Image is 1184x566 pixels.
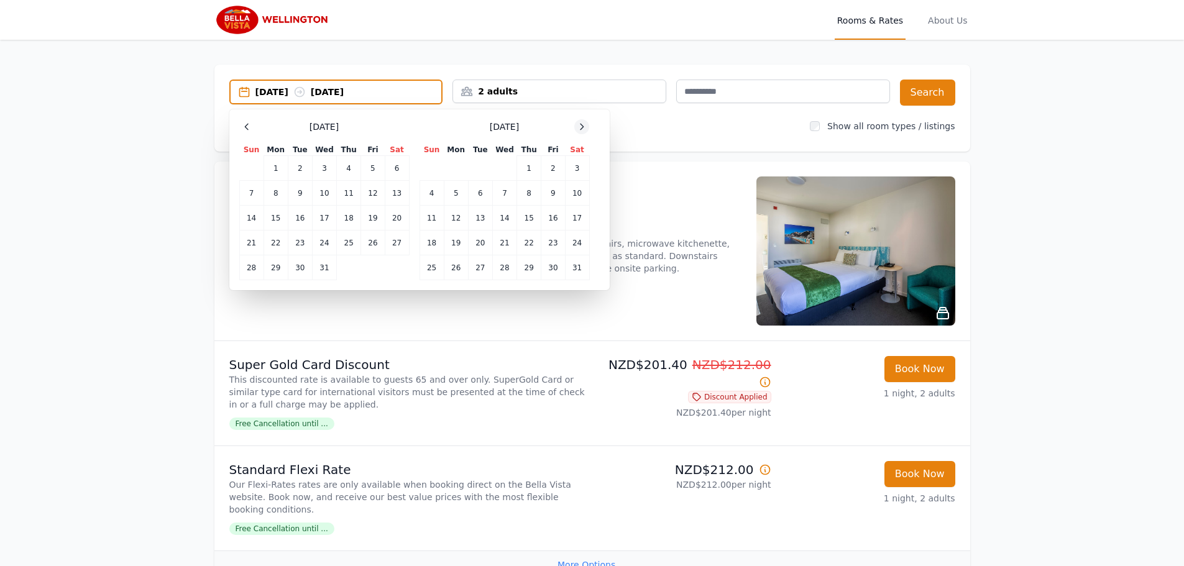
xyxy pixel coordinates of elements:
td: 23 [541,231,565,255]
td: 8 [264,181,288,206]
th: Sat [565,144,589,156]
td: 18 [420,231,444,255]
span: [DATE] [310,121,339,133]
td: 4 [420,181,444,206]
td: 27 [385,231,409,255]
td: 24 [312,231,336,255]
td: 1 [264,156,288,181]
td: 22 [517,231,541,255]
td: 28 [239,255,264,280]
td: 7 [239,181,264,206]
td: 16 [288,206,312,231]
td: 28 [492,255,516,280]
td: 22 [264,231,288,255]
td: 12 [444,206,468,231]
th: Mon [444,144,468,156]
td: 17 [312,206,336,231]
p: NZD$201.40 per night [597,406,771,419]
p: NZD$212.00 per night [597,478,771,491]
td: 1 [517,156,541,181]
p: 1 night, 2 adults [781,492,955,504]
td: 16 [541,206,565,231]
th: Sun [239,144,264,156]
th: Mon [264,144,288,156]
td: 30 [288,255,312,280]
td: 27 [468,255,492,280]
td: 11 [337,181,361,206]
th: Tue [468,144,492,156]
td: 7 [492,181,516,206]
td: 8 [517,181,541,206]
td: 5 [444,181,468,206]
p: NZD$201.40 [597,356,771,391]
td: 29 [517,255,541,280]
td: 13 [385,181,409,206]
span: NZD$212.00 [692,357,771,372]
span: Free Cancellation until ... [229,418,334,430]
td: 4 [337,156,361,181]
div: 2 adults [453,85,666,98]
p: Our Flexi-Rates rates are only available when booking direct on the Bella Vista website. Book now... [229,478,587,516]
td: 3 [565,156,589,181]
button: Search [900,80,955,106]
td: 30 [541,255,565,280]
td: 31 [312,255,336,280]
td: 19 [444,231,468,255]
td: 14 [239,206,264,231]
td: 26 [361,231,385,255]
img: Bella Vista Wellington [214,5,334,35]
td: 15 [517,206,541,231]
td: 6 [385,156,409,181]
p: 1 night, 2 adults [781,387,955,399]
td: 2 [541,156,565,181]
td: 23 [288,231,312,255]
td: 21 [492,231,516,255]
td: 10 [565,181,589,206]
span: [DATE] [490,121,519,133]
td: 29 [264,255,288,280]
button: Book Now [884,356,955,382]
span: Free Cancellation until ... [229,523,334,535]
td: 15 [264,206,288,231]
th: Fri [361,144,385,156]
th: Fri [541,144,565,156]
th: Wed [492,144,516,156]
td: 25 [337,231,361,255]
td: 20 [468,231,492,255]
td: 2 [288,156,312,181]
td: 20 [385,206,409,231]
label: Show all room types / listings [827,121,955,131]
td: 17 [565,206,589,231]
td: 9 [288,181,312,206]
th: Sun [420,144,444,156]
th: Tue [288,144,312,156]
td: 26 [444,255,468,280]
td: 19 [361,206,385,231]
td: 3 [312,156,336,181]
span: Discount Applied [688,391,771,403]
td: 21 [239,231,264,255]
td: 6 [468,181,492,206]
th: Thu [517,144,541,156]
p: Super Gold Card Discount [229,356,587,373]
td: 25 [420,255,444,280]
td: 9 [541,181,565,206]
td: 10 [312,181,336,206]
td: 11 [420,206,444,231]
p: NZD$212.00 [597,461,771,478]
td: 24 [565,231,589,255]
th: Thu [337,144,361,156]
div: [DATE] [DATE] [255,86,442,98]
td: 31 [565,255,589,280]
td: 14 [492,206,516,231]
td: 5 [361,156,385,181]
button: Book Now [884,461,955,487]
td: 12 [361,181,385,206]
p: This discounted rate is available to guests 65 and over only. SuperGold Card or similar type card... [229,373,587,411]
th: Sat [385,144,409,156]
th: Wed [312,144,336,156]
td: 18 [337,206,361,231]
td: 13 [468,206,492,231]
p: Standard Flexi Rate [229,461,587,478]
